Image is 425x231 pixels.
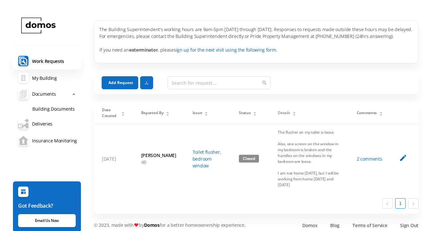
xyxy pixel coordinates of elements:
a: 1 [396,199,405,208]
i: icon: caret-down [166,113,170,115]
i: icon: right [411,202,415,206]
a: Terms of Service [352,222,387,229]
a: Blog [330,222,340,229]
a: My Building [13,69,81,86]
i: icon: left [386,202,389,206]
li: 1 [395,198,406,209]
span: Details [278,110,290,116]
button: icon: download [140,76,153,89]
div: Sort [166,111,170,115]
li: Previous Page [382,198,393,209]
a: Toilet flusher, bedroom window [193,149,221,169]
span: Closed [239,155,259,163]
h6: [PERSON_NAME] [141,152,176,159]
span: Issue [193,110,202,116]
input: Search for request... [168,76,271,89]
i: icon: search [262,80,267,85]
a: Work Requests [13,53,81,69]
a: Insurance Monitoring [13,132,81,149]
span: Comments [357,110,377,116]
i: icon: caret-down [253,113,257,115]
a: Domos [302,222,318,229]
span: Status [239,110,251,116]
p: © 2023, made with by for a better homeownership experience. [94,222,260,228]
div: Sort [253,111,257,115]
i: icon: caret-up [379,111,383,113]
i: icon: caret-up [293,111,296,113]
button: Add Request [102,76,138,89]
i: icon: caret-down [293,113,296,115]
span: Date Created [102,107,119,119]
div: Sort [121,111,125,115]
span: Documents [32,88,56,101]
i: icon: caret-up [253,111,257,113]
i: icon: caret-up [205,111,208,113]
b: exterminator [129,47,158,53]
i: edit [399,154,407,162]
a: sign up for the next visit using the following form [174,47,276,53]
p: The Building Superintendent's working hours are 9am-5pm [DATE] through [DATE]. Responses to reque... [99,26,413,53]
span: Reported By [141,110,164,116]
td: The flusher on my toilet is loose. Also, one screen on the window in my bedroom is broken and the... [270,124,348,193]
i: icon: caret-down [205,113,208,115]
i: icon: caret-up [166,111,170,113]
i: icon: caret-up [121,111,125,113]
a: Deliveries [13,115,81,132]
div: Sort [379,111,383,115]
i: icon: caret-down [121,113,125,115]
a: Building Documents [27,102,81,115]
a: Sign Out [400,222,419,229]
a: Email Us Now [18,214,76,227]
i: icon: caret-down [379,113,383,115]
li: Next Page [408,198,419,209]
a: 2 comments [357,156,382,162]
div: Sort [204,111,208,115]
h6: Got Feedback? [18,202,76,210]
div: Sort [292,111,296,115]
td: [DATE] [94,124,133,193]
p: 4B [141,159,176,165]
a: Domos [144,222,160,228]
